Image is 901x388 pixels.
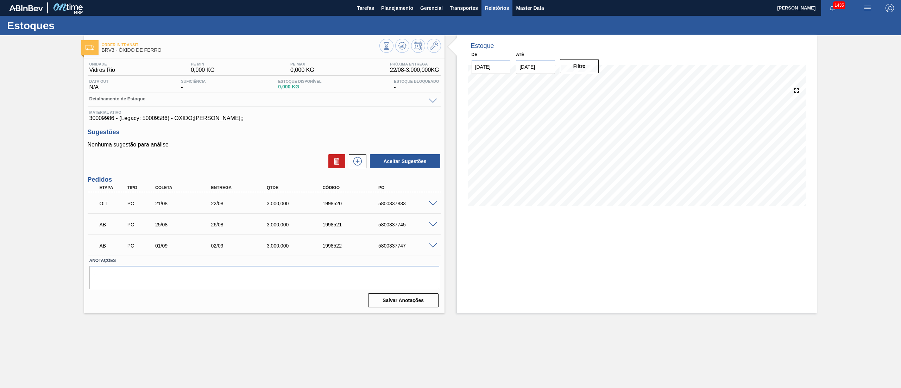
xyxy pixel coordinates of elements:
p: Nenhuma sugestão para análise [88,142,441,148]
div: Coleta [153,185,217,190]
span: 0,000 KG [290,67,314,73]
div: Order in transit [98,196,128,211]
div: 26/08/2025 [209,222,273,227]
button: Programar Estoque [411,39,425,53]
span: 0,000 KG [191,67,215,73]
div: Excluir Sugestões [325,154,345,168]
div: 1998521 [321,222,384,227]
div: Tipo [126,185,156,190]
div: 5800337747 [377,243,440,249]
div: PO [377,185,440,190]
div: 01/09/2025 [153,243,217,249]
input: dd/mm/yyyy [516,60,555,74]
div: 5800337833 [377,201,440,206]
div: N/A [88,79,111,90]
span: 0,000 KG [278,84,321,89]
img: TNhmsLtSVTkK8tSr43FrP2fwEKptu5GPRR3wAAAABJRU5ErkJggg== [9,5,43,11]
div: Purchase order [126,243,156,249]
div: Purchase order [126,201,156,206]
span: Gerencial [420,4,443,12]
h1: Estoques [7,21,132,30]
img: Ícone [86,45,94,50]
span: Master Data [516,4,544,12]
label: De [472,52,478,57]
p: OIT [100,201,126,206]
div: 02/09/2025 [209,243,273,249]
textarea: . [89,266,439,289]
div: Etapa [98,185,128,190]
span: Relatórios [485,4,509,12]
div: Nova sugestão [345,154,366,168]
div: Código [321,185,384,190]
span: PE MIN [191,62,215,66]
span: 22/08 - 3.000,000 KG [390,67,439,73]
div: - [392,79,441,90]
span: Estoque Disponível [278,79,321,83]
label: Anotações [89,256,439,266]
input: dd/mm/yyyy [472,60,511,74]
span: Data out [89,79,109,83]
div: Purchase order [126,222,156,227]
div: Estoque [471,42,494,50]
button: Salvar Anotações [368,293,439,307]
span: Material ativo [89,110,439,114]
button: Aceitar Sugestões [370,154,440,168]
button: Filtro [560,59,599,73]
div: 25/08/2025 [153,222,217,227]
div: Qtde [265,185,329,190]
div: 21/08/2025 [153,201,217,206]
img: userActions [863,4,871,12]
button: Atualizar Gráfico [395,39,409,53]
span: Próxima Entrega [390,62,439,66]
div: 5800337745 [377,222,440,227]
div: 3.000,000 [265,222,329,227]
p: AB [100,222,126,227]
span: PE MAX [290,62,314,66]
div: - [179,79,207,90]
div: Awaiting Billing [98,238,128,254]
button: Visão Geral dos Estoques [379,39,393,53]
div: Entrega [209,185,273,190]
div: 3.000,000 [265,201,329,206]
h3: Sugestões [88,129,441,136]
span: Tarefas [357,4,374,12]
span: 30009986 - (Legacy: 50009586) - OXIDO;[PERSON_NAME];; [89,115,439,121]
div: 1998522 [321,243,384,249]
div: 22/08/2025 [209,201,273,206]
button: Notificações [821,3,844,13]
div: Awaiting Billing [98,217,128,232]
div: 1998520 [321,201,384,206]
span: Estoque Bloqueado [394,79,439,83]
span: 1435 [833,1,845,9]
label: Até [516,52,524,57]
span: Transportes [450,4,478,12]
h3: Pedidos [88,176,441,183]
span: Unidade [89,62,115,66]
span: Order in transit [102,43,379,47]
span: Planejamento [381,4,413,12]
button: Ir ao Master Data / Geral [427,39,441,53]
span: BRV3 - ÓXIDO DE FERRO [102,48,379,53]
span: Vidros Rio [89,67,115,73]
p: AB [100,243,126,249]
span: Suficiência [181,79,206,83]
div: Aceitar Sugestões [366,154,441,169]
div: 3.000,000 [265,243,329,249]
img: Logout [886,4,894,12]
span: Detalhamento de Estoque [89,96,425,101]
